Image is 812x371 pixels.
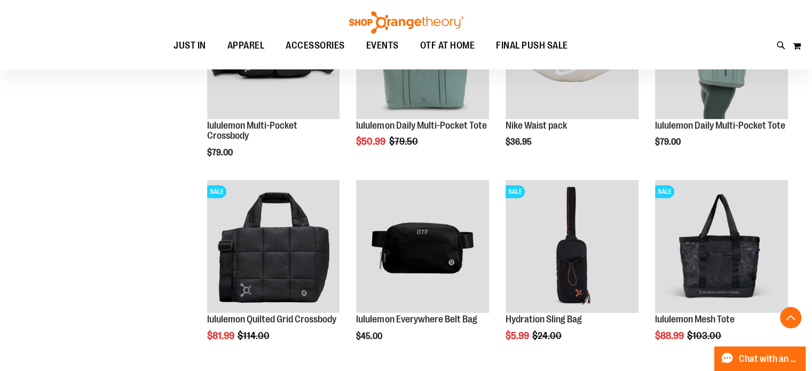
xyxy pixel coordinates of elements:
[532,330,563,341] span: $24.00
[207,185,226,198] span: SALE
[356,180,489,314] a: lululemon Everywhere Belt Bag
[286,34,345,58] span: ACCESSORIES
[356,120,486,131] a: lululemon Daily Multi-Pocket Tote
[506,137,533,147] span: $36.95
[420,34,475,58] span: OTF AT HOME
[356,331,384,341] span: $45.00
[655,120,785,131] a: lululemon Daily Multi-Pocket Tote
[655,137,682,147] span: $79.00
[356,136,387,147] span: $50.99
[655,185,674,198] span: SALE
[780,307,801,328] button: Back To Top
[163,34,217,58] a: JUST IN
[687,330,723,341] span: $103.00
[739,354,799,364] span: Chat with an Expert
[238,330,271,341] span: $114.00
[207,314,336,325] a: lululemon Quilted Grid Crossbody
[650,175,793,368] div: product
[655,180,788,313] img: Product image for lululemon Mesh Tote
[655,330,685,341] span: $88.99
[207,330,236,341] span: $81.99
[714,346,806,371] button: Chat with an Expert
[506,185,525,198] span: SALE
[356,180,489,313] img: lululemon Everywhere Belt Bag
[409,34,486,58] a: OTF AT HOME
[506,330,531,341] span: $5.99
[655,314,735,325] a: lululemon Mesh Tote
[506,120,567,131] a: Nike Waist pack
[275,34,356,58] a: ACCESSORIES
[506,180,638,313] img: Product image for Hydration Sling Bag
[348,11,465,34] img: Shop Orangetheory
[174,34,206,58] span: JUST IN
[356,34,409,58] a: EVENTS
[227,34,265,58] span: APPAREL
[351,175,494,368] div: product
[202,175,345,368] div: product
[506,180,638,314] a: Product image for Hydration Sling BagSALE
[207,148,234,157] span: $79.00
[217,34,275,58] a: APPAREL
[356,314,477,325] a: lululemon Everywhere Belt Bag
[655,180,788,314] a: Product image for lululemon Mesh ToteSALE
[506,314,582,325] a: Hydration Sling Bag
[207,180,340,314] a: lululemon Quilted Grid CrossbodySALE
[389,136,419,147] span: $79.50
[500,175,644,368] div: product
[207,120,297,141] a: lululemon Multi-Pocket Crossbody
[496,34,568,58] span: FINAL PUSH SALE
[207,180,340,313] img: lululemon Quilted Grid Crossbody
[485,34,579,58] a: FINAL PUSH SALE
[366,34,399,58] span: EVENTS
